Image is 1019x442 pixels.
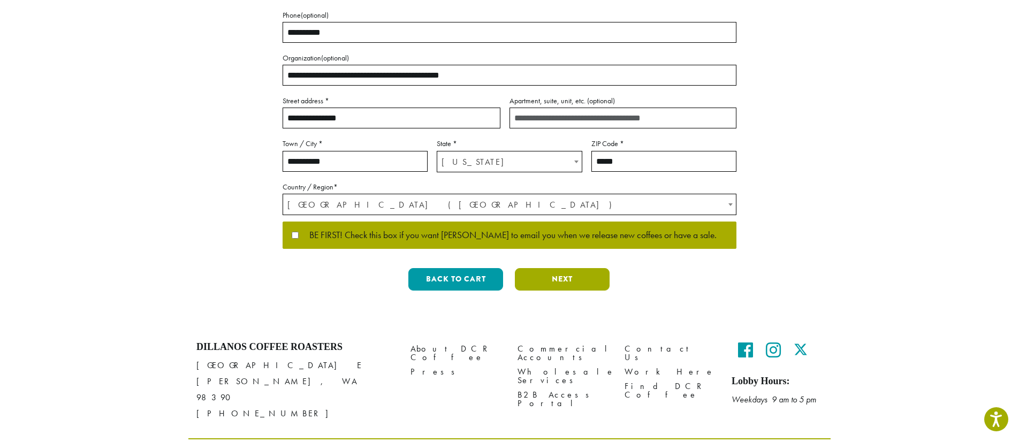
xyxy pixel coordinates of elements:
[283,194,736,215] span: Country / Region
[515,268,610,291] button: Next
[625,379,716,402] a: Find DCR Coffee
[625,341,716,364] a: Contact Us
[518,365,609,388] a: Wholesale Services
[437,151,581,172] span: Washington
[196,357,394,422] p: [GEOGRAPHIC_DATA] E [PERSON_NAME], WA 98390 [PHONE_NUMBER]
[732,394,816,405] em: Weekdays 9 am to 5 pm
[301,10,329,20] span: (optional)
[518,388,609,411] a: B2B Access Portal
[408,268,503,291] button: Back to cart
[283,194,736,215] span: United States (US)
[410,365,501,379] a: Press
[292,232,299,239] input: BE FIRST! Check this box if you want [PERSON_NAME] to email you when we release new coffees or ha...
[437,137,582,150] label: State
[625,365,716,379] a: Work Here
[410,341,501,364] a: About DCR Coffee
[587,96,615,105] span: (optional)
[437,151,582,172] span: State
[509,94,736,108] label: Apartment, suite, unit, etc.
[591,137,736,150] label: ZIP Code
[283,137,428,150] label: Town / City
[283,51,736,65] label: Organization
[299,231,717,240] span: BE FIRST! Check this box if you want [PERSON_NAME] to email you when we release new coffees or ha...
[321,53,349,63] span: (optional)
[732,376,823,387] h5: Lobby Hours:
[196,341,394,353] h4: Dillanos Coffee Roasters
[518,341,609,364] a: Commercial Accounts
[283,94,500,108] label: Street address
